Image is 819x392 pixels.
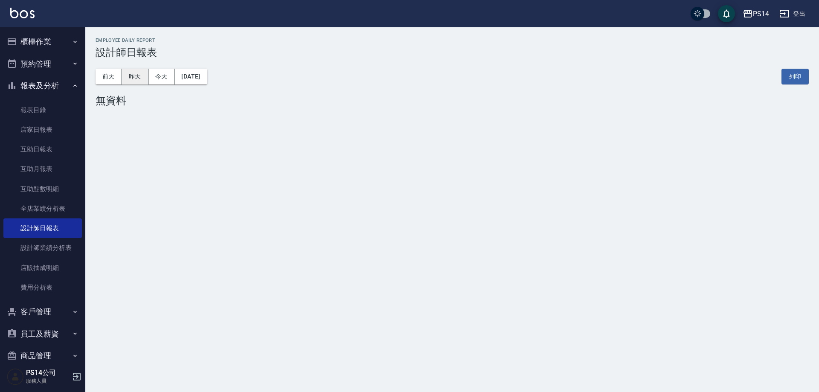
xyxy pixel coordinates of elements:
[718,5,735,22] button: save
[3,323,82,345] button: 員工及薪資
[3,301,82,323] button: 客戶管理
[3,199,82,218] a: 全店業績分析表
[26,369,70,377] h5: PS14公司
[739,5,773,23] button: PS14
[3,278,82,297] a: 費用分析表
[7,368,24,385] img: Person
[174,69,207,84] button: [DATE]
[96,38,809,43] h2: Employee Daily Report
[10,8,35,18] img: Logo
[3,159,82,179] a: 互助月報表
[3,120,82,139] a: 店家日報表
[3,75,82,97] button: 報表及分析
[781,69,809,84] button: 列印
[3,100,82,120] a: 報表目錄
[122,69,148,84] button: 昨天
[3,179,82,199] a: 互助點數明細
[3,218,82,238] a: 設計師日報表
[3,139,82,159] a: 互助日報表
[96,95,809,107] div: 無資料
[3,258,82,278] a: 店販抽成明細
[776,6,809,22] button: 登出
[96,69,122,84] button: 前天
[96,46,809,58] h3: 設計師日報表
[753,9,769,19] div: PS14
[26,377,70,385] p: 服務人員
[3,345,82,367] button: 商品管理
[3,53,82,75] button: 預約管理
[148,69,175,84] button: 今天
[3,31,82,53] button: 櫃檯作業
[3,238,82,258] a: 設計師業績分析表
